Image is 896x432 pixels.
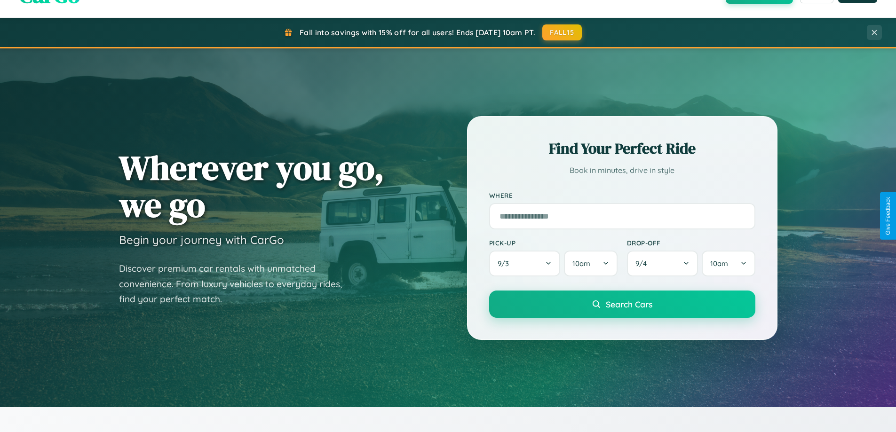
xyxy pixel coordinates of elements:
span: Search Cars [606,299,652,309]
h2: Find Your Perfect Ride [489,138,755,159]
button: FALL15 [542,24,582,40]
p: Discover premium car rentals with unmatched convenience. From luxury vehicles to everyday rides, ... [119,261,354,307]
span: 9 / 4 [635,259,651,268]
label: Where [489,191,755,199]
h3: Begin your journey with CarGo [119,233,284,247]
span: 9 / 3 [498,259,514,268]
button: 10am [702,251,755,276]
p: Book in minutes, drive in style [489,164,755,177]
button: Search Cars [489,291,755,318]
span: 10am [710,259,728,268]
label: Pick-up [489,239,618,247]
button: 9/4 [627,251,698,276]
button: 10am [564,251,617,276]
button: 9/3 [489,251,561,276]
h1: Wherever you go, we go [119,149,384,223]
span: Fall into savings with 15% off for all users! Ends [DATE] 10am PT. [300,28,535,37]
div: Give Feedback [885,197,891,235]
label: Drop-off [627,239,755,247]
span: 10am [572,259,590,268]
